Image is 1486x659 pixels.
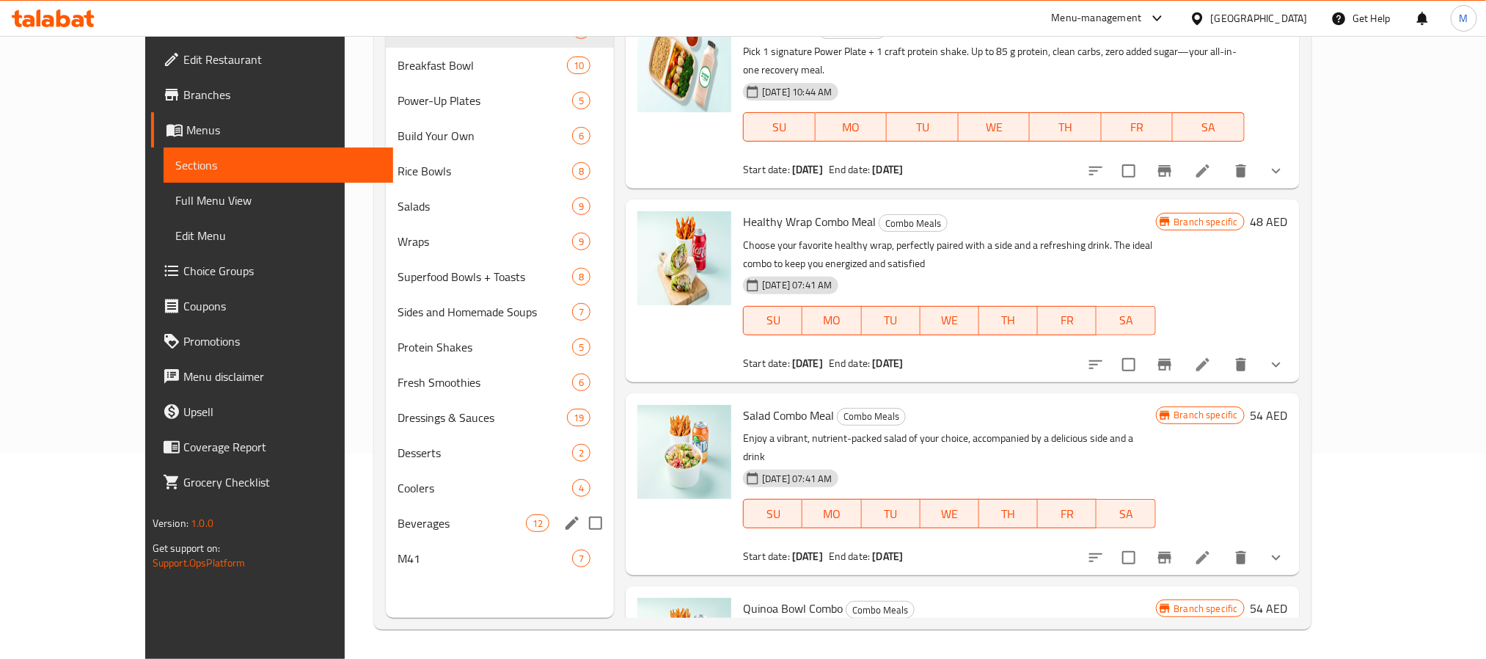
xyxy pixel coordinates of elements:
[1078,540,1113,575] button: sort-choices
[879,215,947,232] span: Combo Meals
[386,48,614,83] div: Breakfast Bowl10
[398,479,572,497] span: Coolers
[386,541,614,576] div: M417
[572,374,590,391] div: items
[1147,540,1182,575] button: Branch-specific-item
[386,435,614,470] div: Desserts2
[829,354,870,373] span: End date:
[743,43,1244,79] p: Pick 1 signature Power Plate + 1 craft protein shake. Up to 85 g protein, clean carbs, zero added...
[873,354,904,373] b: [DATE]
[398,233,572,250] div: Wraps
[1078,347,1113,382] button: sort-choices
[175,227,381,244] span: Edit Menu
[151,359,393,394] a: Menu disclaimer
[398,409,567,426] span: Dressings & Sauces
[153,539,220,558] span: Get support on:
[821,117,882,138] span: MO
[573,200,590,214] span: 9
[573,164,590,178] span: 8
[573,305,590,319] span: 7
[926,310,973,331] span: WE
[816,112,887,142] button: MO
[743,112,815,142] button: SU
[572,268,590,285] div: items
[1168,408,1244,422] span: Branch specific
[526,514,549,532] div: items
[1267,549,1285,567] svg: Show Choices
[879,214,948,232] div: Combo Meals
[829,160,870,179] span: End date:
[567,409,590,426] div: items
[1259,347,1294,382] button: show more
[1044,503,1091,525] span: FR
[1097,306,1155,335] button: SA
[572,127,590,145] div: items
[573,129,590,143] span: 6
[561,512,583,534] button: edit
[1194,549,1212,567] a: Edit menu item
[151,324,393,359] a: Promotions
[573,481,590,495] span: 4
[151,42,393,77] a: Edit Restaurant
[398,444,572,462] span: Desserts
[572,338,590,356] div: items
[567,57,590,74] div: items
[568,411,590,425] span: 19
[398,92,572,109] div: Power-Up Plates
[398,197,572,215] span: Salads
[846,601,915,619] div: Combo Meals
[183,297,381,315] span: Coupons
[756,278,838,292] span: [DATE] 07:41 AM
[398,127,572,145] span: Build Your Own
[572,92,590,109] div: items
[151,77,393,112] a: Branches
[965,117,1025,138] span: WE
[398,162,572,180] div: Rice Bowls
[868,310,915,331] span: TU
[1113,349,1144,380] span: Select to update
[386,153,614,189] div: Rice Bowls8
[873,160,904,179] b: [DATE]
[398,514,526,532] span: Beverages
[1038,306,1097,335] button: FR
[386,470,614,506] div: Coolers4
[792,160,823,179] b: [DATE]
[153,514,189,533] span: Version:
[573,341,590,354] span: 5
[186,121,381,139] span: Menus
[1113,156,1144,186] span: Select to update
[398,338,572,356] span: Protein Shakes
[386,7,614,582] nav: Menu sections
[386,118,614,153] div: Build Your Own6
[1168,602,1244,616] span: Branch specific
[572,197,590,215] div: items
[572,162,590,180] div: items
[164,218,393,253] a: Edit Menu
[1259,153,1294,189] button: show more
[838,408,905,425] span: Combo Meals
[1038,499,1097,528] button: FR
[959,112,1031,142] button: WE
[573,552,590,566] span: 7
[750,310,797,331] span: SU
[183,403,381,420] span: Upsell
[802,306,861,335] button: MO
[572,303,590,321] div: items
[398,268,572,285] span: Superfood Bowls + Toasts
[1223,347,1259,382] button: delete
[1102,112,1174,142] button: FR
[1108,117,1168,138] span: FR
[153,553,246,572] a: Support.OpsPlatform
[1223,153,1259,189] button: delete
[926,503,973,525] span: WE
[183,368,381,385] span: Menu disclaimer
[183,473,381,491] span: Grocery Checklist
[743,597,843,619] span: Quinoa Bowl Combo
[573,270,590,284] span: 8
[1194,162,1212,180] a: Edit menu item
[572,233,590,250] div: items
[386,506,614,541] div: Beverages12edit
